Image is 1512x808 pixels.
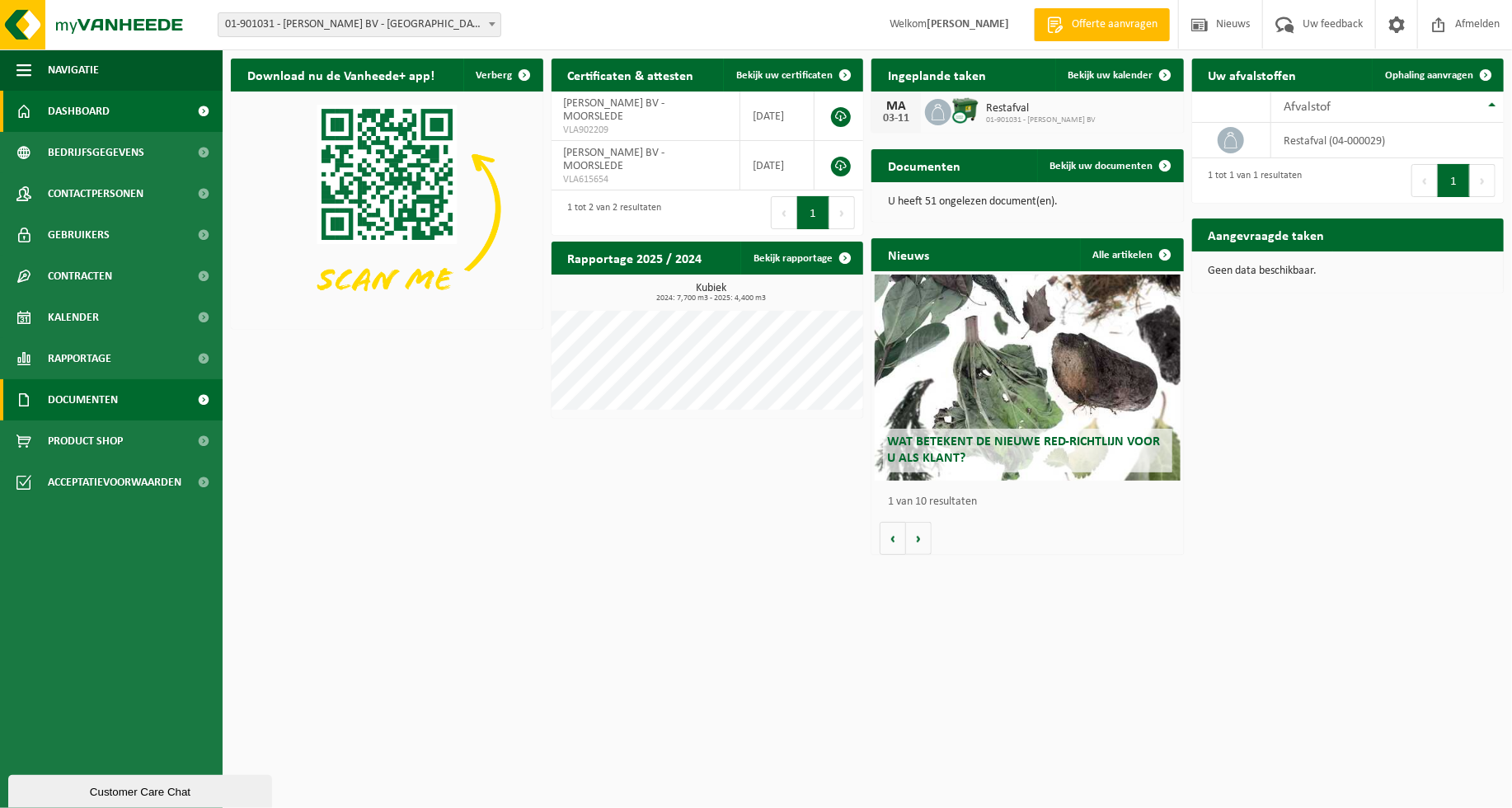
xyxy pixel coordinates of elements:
[888,496,1176,508] p: 1 van 10 resultaten
[218,12,501,37] span: 01-901031 - DELEERSNYDER FERDI BV - MOORSLEDE
[927,18,1009,31] strong: [PERSON_NAME]
[552,59,711,91] h2: Certificaten & attesten
[560,195,662,231] div: 1 tot 2 van 2 resultaten
[829,196,855,229] button: Next
[1438,164,1470,197] button: 1
[1080,238,1182,271] a: Alle artikelen
[736,70,833,81] span: Bekijk uw certificaten
[1271,123,1504,158] td: restafval (04-000029)
[48,379,118,420] span: Documenten
[906,522,932,555] button: Volgende
[48,91,110,132] span: Dashboard
[48,214,110,256] span: Gebruikers
[740,141,815,190] td: [DATE]
[1034,8,1170,41] a: Offerte aanvragen
[1192,218,1341,251] h2: Aangevraagde taken
[880,113,913,124] div: 03-11
[231,59,451,91] h2: Download nu de Vanheede+ app!
[48,173,143,214] span: Contactpersonen
[231,92,543,326] img: Download de VHEPlus App
[1470,164,1496,197] button: Next
[1068,16,1162,33] span: Offerte aanvragen
[871,59,1003,91] h2: Ingeplande taken
[880,100,913,113] div: MA
[560,283,864,303] h3: Kubiek
[1385,70,1473,81] span: Ophaling aanvragen
[871,149,977,181] h2: Documenten
[48,462,181,503] span: Acceptatievoorwaarden
[1200,162,1303,199] div: 1 tot 1 van 1 resultaten
[463,59,542,92] button: Verberg
[1037,149,1182,182] a: Bekijk uw documenten
[888,196,1167,208] p: U heeft 51 ongelezen document(en).
[986,115,1096,125] span: 01-901031 - [PERSON_NAME] BV
[986,102,1096,115] span: Restafval
[1050,161,1153,171] span: Bekijk uw documenten
[723,59,862,92] a: Bekijk uw certificaten
[740,92,815,141] td: [DATE]
[1411,164,1438,197] button: Previous
[48,49,99,91] span: Navigatie
[871,238,946,270] h2: Nieuws
[1372,59,1502,92] a: Ophaling aanvragen
[564,97,665,123] span: [PERSON_NAME] BV - MOORSLEDE
[1209,265,1488,277] p: Geen data beschikbaar.
[477,70,513,81] span: Verberg
[875,275,1181,481] a: Wat betekent de nieuwe RED-richtlijn voor u als klant?
[564,173,728,186] span: VLA615654
[1284,101,1331,114] span: Afvalstof
[8,772,275,808] iframe: chat widget
[48,297,99,338] span: Kalender
[797,196,829,229] button: 1
[887,435,1161,464] span: Wat betekent de nieuwe RED-richtlijn voor u als klant?
[48,256,112,297] span: Contracten
[48,338,111,379] span: Rapportage
[1068,70,1153,81] span: Bekijk uw kalender
[48,420,123,462] span: Product Shop
[880,522,906,555] button: Vorige
[564,124,728,137] span: VLA902209
[218,13,500,36] span: 01-901031 - DELEERSNYDER FERDI BV - MOORSLEDE
[1055,59,1182,92] a: Bekijk uw kalender
[771,196,797,229] button: Previous
[552,242,719,274] h2: Rapportage 2025 / 2024
[1192,59,1313,91] h2: Uw afvalstoffen
[564,147,665,172] span: [PERSON_NAME] BV - MOORSLEDE
[740,242,862,275] a: Bekijk rapportage
[48,132,144,173] span: Bedrijfsgegevens
[951,96,979,124] img: WB-1100-CU
[560,294,864,303] span: 2024: 7,700 m3 - 2025: 4,400 m3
